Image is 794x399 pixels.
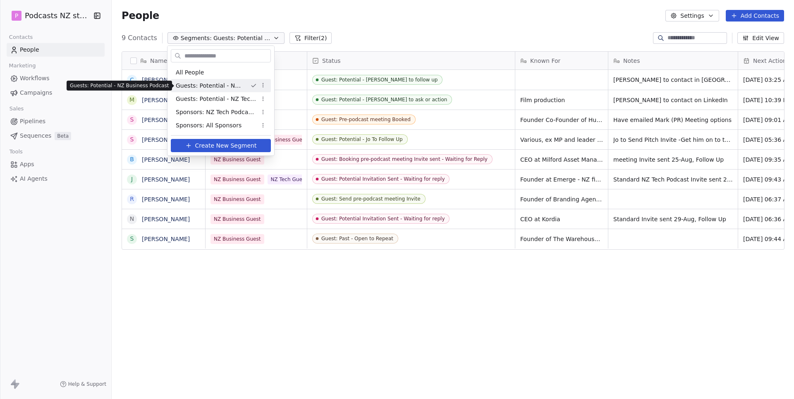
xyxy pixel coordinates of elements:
[176,68,204,77] span: All People
[195,141,257,150] span: Create New Segment
[171,66,271,132] div: Suggestions
[176,95,257,103] span: Guests: Potential - NZ Tech Podcast
[176,81,244,90] span: Guests: Potential - NZ Business Podcast
[176,108,257,117] span: Sponsors: NZ Tech Podcast - current
[176,121,242,130] span: Sponsors: All Sponsors
[70,82,169,89] p: Guests: Potential - NZ Business Podcast
[171,139,271,152] button: Create New Segment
